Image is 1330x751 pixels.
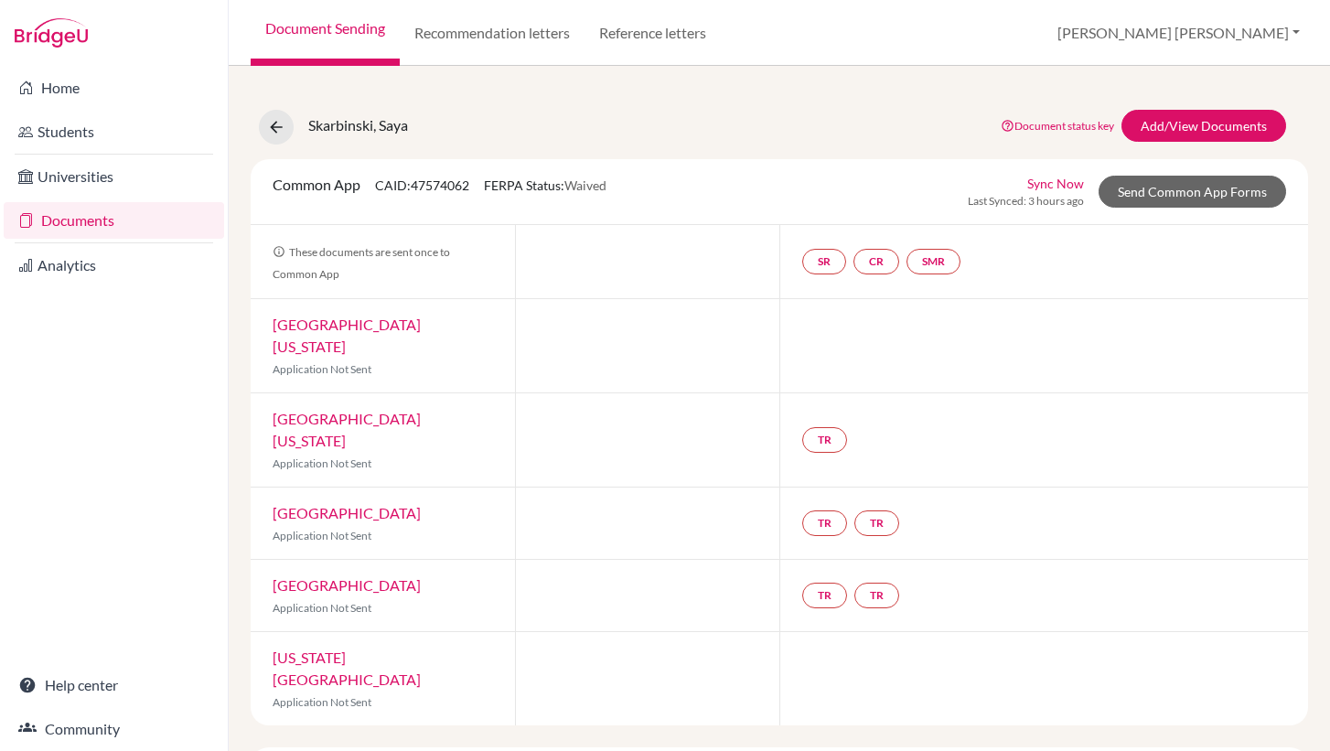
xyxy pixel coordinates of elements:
a: Universities [4,158,224,195]
a: [GEOGRAPHIC_DATA] [273,504,421,521]
a: TR [854,510,899,536]
span: Application Not Sent [273,529,371,542]
a: TR [802,583,847,608]
a: Students [4,113,224,150]
a: Documents [4,202,224,239]
span: CAID: 47574062 [375,177,469,193]
span: Application Not Sent [273,362,371,376]
a: Sync Now [1027,174,1084,193]
a: [GEOGRAPHIC_DATA][US_STATE] [273,410,421,449]
span: Skarbinski, Saya [308,116,408,134]
span: Application Not Sent [273,601,371,615]
a: Add/View Documents [1121,110,1286,142]
a: TR [802,427,847,453]
a: CR [853,249,899,274]
button: [PERSON_NAME] [PERSON_NAME] [1049,16,1308,50]
span: Waived [564,177,606,193]
a: TR [802,510,847,536]
a: Document status key [1001,119,1114,133]
span: These documents are sent once to Common App [273,245,450,281]
a: Send Common App Forms [1099,176,1286,208]
a: [GEOGRAPHIC_DATA][US_STATE] [273,316,421,355]
a: SMR [906,249,960,274]
a: SR [802,249,846,274]
a: [GEOGRAPHIC_DATA] [273,576,421,594]
a: Help center [4,667,224,703]
span: Common App [273,176,360,193]
a: Home [4,70,224,106]
img: Bridge-U [15,18,88,48]
a: [US_STATE][GEOGRAPHIC_DATA] [273,649,421,688]
span: Application Not Sent [273,456,371,470]
span: FERPA Status: [484,177,606,193]
a: Analytics [4,247,224,284]
span: Last Synced: 3 hours ago [968,193,1084,209]
span: Application Not Sent [273,695,371,709]
a: TR [854,583,899,608]
a: Community [4,711,224,747]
